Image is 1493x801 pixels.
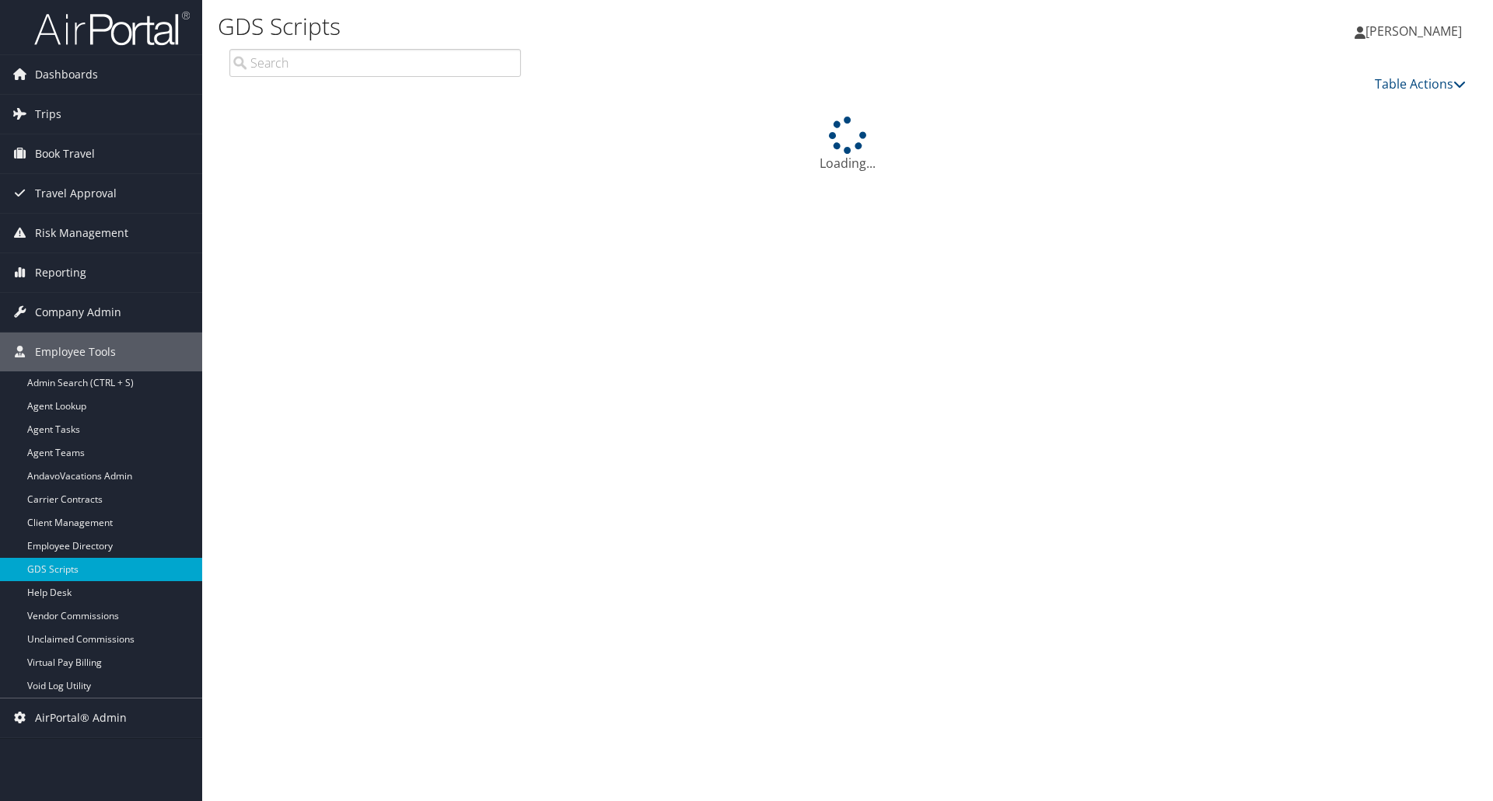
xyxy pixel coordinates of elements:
[218,10,1058,43] h1: GDS Scripts
[35,698,127,737] span: AirPortal® Admin
[35,174,117,213] span: Travel Approval
[35,95,61,134] span: Trips
[35,293,121,332] span: Company Admin
[35,55,98,94] span: Dashboards
[1375,75,1466,92] a: Table Actions
[35,333,116,371] span: Employee Tools
[1355,8,1477,54] a: [PERSON_NAME]
[35,253,86,292] span: Reporting
[35,134,95,173] span: Book Travel
[35,214,128,252] span: Risk Management
[1365,23,1462,40] span: [PERSON_NAME]
[34,10,190,47] img: airportal-logo.png
[229,49,521,77] input: Search
[229,117,1466,172] div: Loading...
